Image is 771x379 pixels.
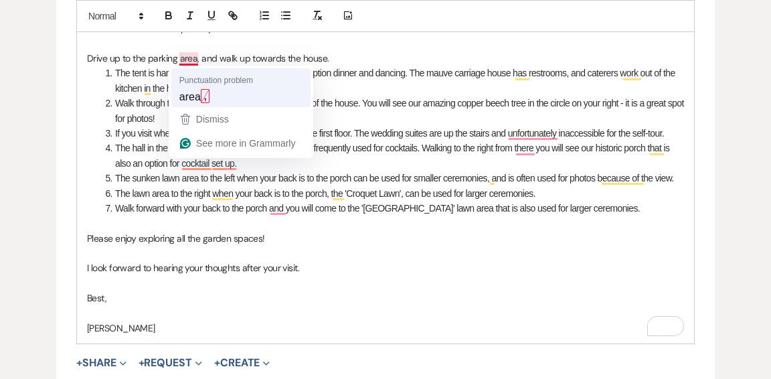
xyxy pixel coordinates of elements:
span: + [139,358,145,368]
li: Walk forward with your back to the porch and you will come to the '[GEOGRAPHIC_DATA]' lawn area t... [101,201,684,216]
p: I look forward to hearing your thoughts after your visit. [87,260,684,275]
p: Best, [87,291,684,305]
span: + [214,358,220,368]
p: Drive up to the parking area, and walk up towards the house. [87,51,684,66]
p: Please enjoy exploring all the garden spaces! [87,231,684,246]
li: If you visit when the house is open, feel free to visit the first floor. The wedding suites are u... [101,126,684,141]
li: Walk through the tent and follow the path to the front of the house. You will see our amazing cop... [101,96,684,126]
button: Create [214,358,270,368]
button: Request [139,358,202,368]
span: + [76,358,82,368]
li: The lawn area to the right when your back is to the porch, the 'Croquet Lawn', can be used for la... [101,186,684,201]
button: Share [76,358,126,368]
li: The hall in the house leads to the outside area that is frequently used for cocktails. Walking to... [101,141,684,171]
li: The sunken lawn area to the left when your back is to the porch can be used for smaller ceremonie... [101,171,684,185]
li: The tent is hard to miss! This is the area for your reception dinner and dancing. The mauve carri... [101,66,684,96]
p: [PERSON_NAME] [87,321,684,335]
